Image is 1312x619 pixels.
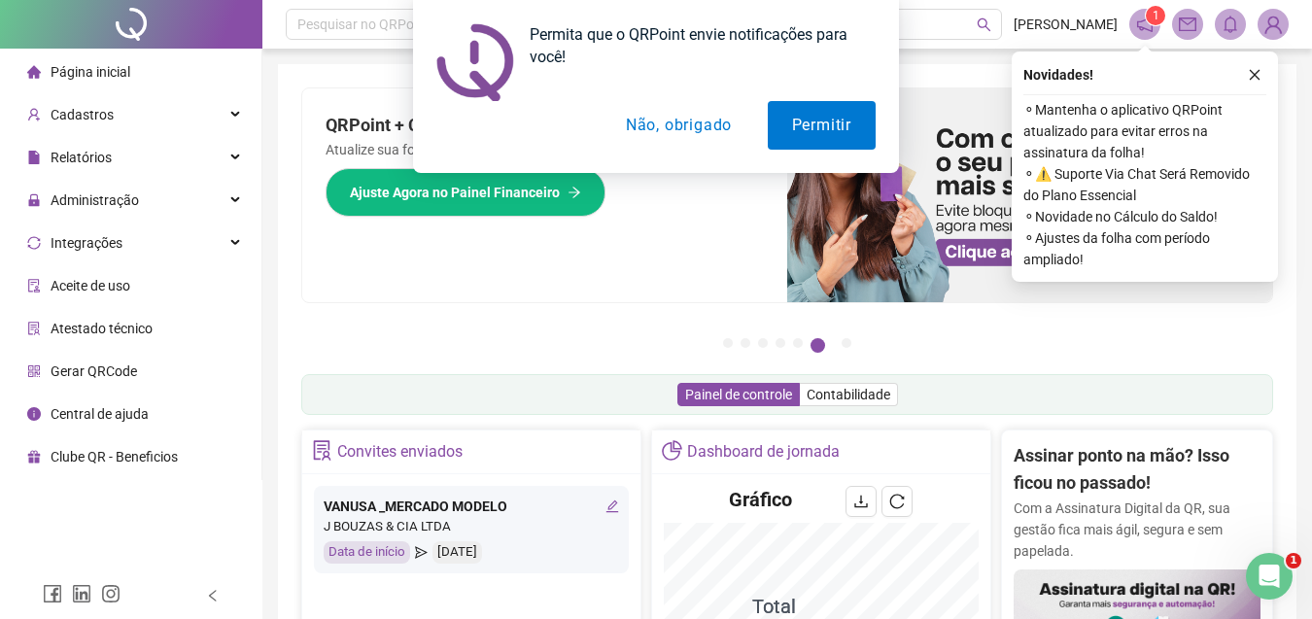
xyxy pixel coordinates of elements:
div: J BOUZAS & CIA LTDA [324,517,619,537]
button: 3 [758,338,768,348]
div: [DATE] [432,541,482,564]
span: gift [27,450,41,464]
div: Dashboard de jornada [687,435,840,468]
button: 5 [793,338,803,348]
span: download [853,494,869,509]
span: ⚬ Novidade no Cálculo do Saldo! [1023,206,1266,227]
span: arrow-right [568,186,581,199]
button: Ajuste Agora no Painel Financeiro [326,168,605,217]
span: Ajuste Agora no Painel Financeiro [350,182,560,203]
span: info-circle [27,407,41,421]
button: Permitir [768,101,876,150]
span: qrcode [27,364,41,378]
span: lock [27,193,41,207]
span: instagram [101,584,121,603]
span: sync [27,236,41,250]
div: Data de início [324,541,410,564]
span: facebook [43,584,62,603]
button: 7 [842,338,851,348]
span: reload [889,494,905,509]
span: ⚬ ⚠️ Suporte Via Chat Será Removido do Plano Essencial [1023,163,1266,206]
h2: Assinar ponto na mão? Isso ficou no passado! [1014,442,1260,498]
div: Permita que o QRPoint envie notificações para você! [514,23,876,68]
span: solution [312,440,332,461]
span: linkedin [72,584,91,603]
span: Central de ajuda [51,406,149,422]
span: Aceite de uso [51,278,130,293]
span: Clube QR - Beneficios [51,449,178,464]
div: VANUSA _MERCADO MODELO [324,496,619,517]
p: Com a Assinatura Digital da QR, sua gestão fica mais ágil, segura e sem papelada. [1014,498,1260,562]
span: Painel de controle [685,387,792,402]
button: 6 [811,338,825,353]
span: pie-chart [662,440,682,461]
span: Administração [51,192,139,208]
span: Atestado técnico [51,321,153,336]
span: audit [27,279,41,292]
div: Convites enviados [337,435,463,468]
img: notification icon [436,23,514,101]
iframe: Intercom live chat [1246,553,1293,600]
span: 1 [1286,553,1301,568]
h4: Gráfico [729,486,792,513]
span: Integrações [51,235,122,251]
button: Não, obrigado [602,101,756,150]
span: ⚬ Ajustes da folha com período ampliado! [1023,227,1266,270]
button: 1 [723,338,733,348]
span: left [206,589,220,602]
span: Contabilidade [807,387,890,402]
span: edit [605,499,619,513]
span: solution [27,322,41,335]
span: send [415,541,428,564]
button: 4 [776,338,785,348]
span: Gerar QRCode [51,363,137,379]
img: banner%2F75947b42-3b94-469c-a360-407c2d3115d7.png [787,88,1272,302]
button: 2 [741,338,750,348]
